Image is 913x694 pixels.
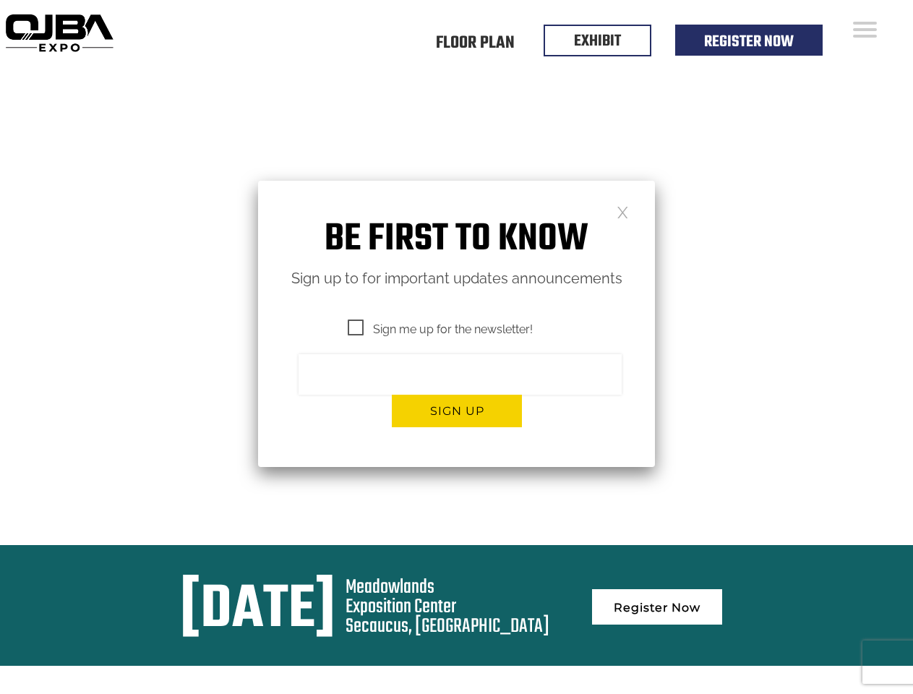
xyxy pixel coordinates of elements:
span: Sign me up for the newsletter! [348,320,533,338]
button: Sign up [392,395,522,427]
a: Register Now [704,30,794,54]
p: Sign up to for important updates announcements [258,266,655,291]
div: [DATE] [180,578,335,644]
a: EXHIBIT [574,29,621,53]
a: Close [617,205,629,218]
div: Meadowlands Exposition Center Secaucus, [GEOGRAPHIC_DATA] [346,578,549,636]
a: Register Now [592,589,722,625]
h1: Be first to know [258,217,655,262]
